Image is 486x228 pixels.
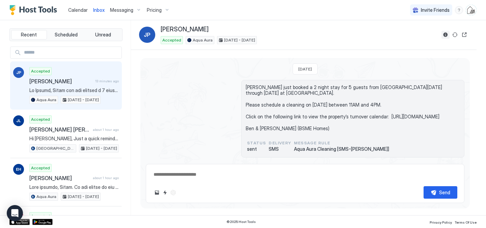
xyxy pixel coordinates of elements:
a: Calendar [68,6,88,13]
span: Privacy Policy [430,220,452,224]
span: Aqua Aura [36,194,56,200]
button: Unread [85,30,121,39]
div: menu [455,6,463,14]
a: Host Tools Logo [9,5,60,15]
span: Inbox [93,7,105,13]
span: Terms Of Use [455,220,477,224]
button: Open reservation [460,31,468,39]
span: Delivery [269,140,291,146]
button: Recent [11,30,47,39]
span: Lo Ipsumd, Sitam con adi elitsed d 7 eiusm temp inc 9 utlabo et Dolo Magn aliq Eni, Adminimv 63qu... [29,87,119,93]
span: [PERSON_NAME] [PERSON_NAME] [29,126,90,133]
span: Unread [95,32,111,38]
span: JP [16,69,21,76]
a: Inbox [93,6,105,13]
span: about 1 hour ago [93,127,119,132]
span: [DATE] - [DATE] [68,97,99,103]
span: Scheduled [55,32,78,38]
span: Accepted [31,165,50,171]
span: [PERSON_NAME] [29,78,92,85]
span: Aqua Aura [193,37,213,43]
span: status [247,140,266,146]
span: [PERSON_NAME] [29,175,90,181]
span: [PERSON_NAME] just booked a 2 night stay for 5 guests from [GEOGRAPHIC_DATA][DATE] through [DATE]... [246,84,460,132]
span: [DATE] - [DATE] [86,145,117,151]
span: © 2025 Host Tools [226,220,256,224]
span: JL [16,118,21,124]
span: Aqua Aura [36,97,56,103]
div: Open Intercom Messenger [7,205,23,221]
div: tab-group [9,28,123,41]
a: Terms Of Use [455,218,477,225]
div: User profile [466,5,477,16]
span: Calendar [68,7,88,13]
button: Send [424,186,457,199]
button: Reservation information [441,31,450,39]
button: Sync reservation [451,31,459,39]
span: [GEOGRAPHIC_DATA] [36,145,75,151]
span: [DATE] [298,66,312,72]
span: Accepted [31,116,50,122]
button: Scheduled [48,30,84,39]
span: Hi [PERSON_NAME], Just a quick reminder that check-out from [GEOGRAPHIC_DATA] is [DATE] before 11... [29,136,119,142]
button: Quick reply [161,189,169,197]
span: Message Rule [294,140,389,146]
span: sent [247,146,266,152]
span: Aqua Aura Cleaning [SMS-[PERSON_NAME]] [294,146,389,152]
span: Messaging [110,7,133,13]
div: Send [439,189,450,196]
span: 13 minutes ago [95,79,119,83]
span: Invite Friends [421,7,450,13]
span: [PERSON_NAME] [161,26,209,33]
span: EH [16,166,21,172]
span: Accepted [162,37,181,43]
a: Google Play Store [32,219,53,225]
span: Recent [21,32,37,38]
span: [DATE] - [DATE] [68,194,99,200]
span: [DATE] - [DATE] [224,37,255,43]
input: Input Field [21,47,122,58]
span: JP [144,31,151,39]
span: Accepted [31,68,50,74]
span: about 1 hour ago [93,176,119,180]
span: Lore ipsumdo, Sitam. Co adi elitse do eiu temp inc utlab, et dolore ma aliqu eni admin ven quisno... [29,184,119,190]
a: App Store [9,219,30,225]
span: SMS [269,146,291,152]
button: Upload image [153,189,161,197]
a: Privacy Policy [430,218,452,225]
span: Pricing [147,7,162,13]
span: Accepted [31,213,50,219]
